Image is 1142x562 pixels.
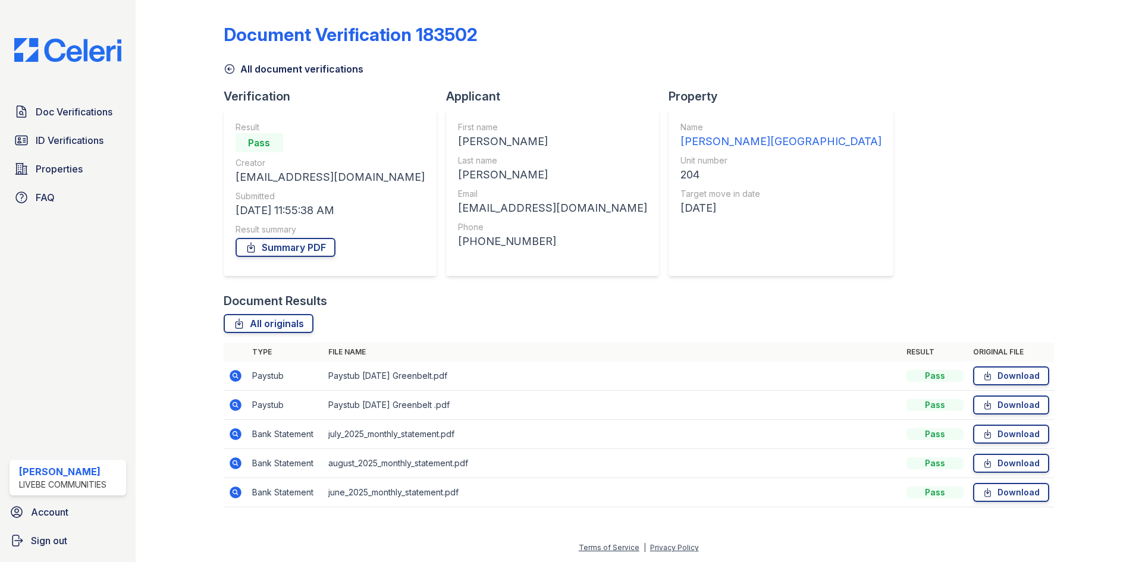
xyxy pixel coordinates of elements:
[10,157,126,181] a: Properties
[324,362,902,391] td: Paystub [DATE] Greenbelt.pdf
[902,343,968,362] th: Result
[973,366,1049,385] a: Download
[36,133,103,147] span: ID Verifications
[324,449,902,478] td: august_2025_monthly_statement.pdf
[968,343,1054,362] th: Original file
[247,343,324,362] th: Type
[224,314,313,333] a: All originals
[906,370,964,382] div: Pass
[236,121,425,133] div: Result
[236,133,283,152] div: Pass
[19,479,106,491] div: LiveBe Communities
[973,483,1049,502] a: Download
[906,457,964,469] div: Pass
[247,391,324,420] td: Paystub
[458,155,647,167] div: Last name
[680,121,881,150] a: Name [PERSON_NAME][GEOGRAPHIC_DATA]
[247,420,324,449] td: Bank Statement
[247,478,324,507] td: Bank Statement
[680,155,881,167] div: Unit number
[236,157,425,169] div: Creator
[324,343,902,362] th: File name
[31,533,67,548] span: Sign out
[973,425,1049,444] a: Download
[36,105,112,119] span: Doc Verifications
[680,167,881,183] div: 204
[324,420,902,449] td: july_2025_monthly_statement.pdf
[458,188,647,200] div: Email
[973,454,1049,473] a: Download
[236,202,425,219] div: [DATE] 11:55:38 AM
[680,188,881,200] div: Target move in date
[458,233,647,250] div: [PHONE_NUMBER]
[19,464,106,479] div: [PERSON_NAME]
[5,500,131,524] a: Account
[906,428,964,440] div: Pass
[36,190,55,205] span: FAQ
[458,121,647,133] div: First name
[224,293,327,309] div: Document Results
[458,167,647,183] div: [PERSON_NAME]
[446,88,669,105] div: Applicant
[236,169,425,186] div: [EMAIL_ADDRESS][DOMAIN_NAME]
[5,529,131,552] a: Sign out
[224,24,478,45] div: Document Verification 183502
[10,128,126,152] a: ID Verifications
[458,221,647,233] div: Phone
[973,395,1049,415] a: Download
[906,486,964,498] div: Pass
[236,190,425,202] div: Submitted
[680,133,881,150] div: [PERSON_NAME][GEOGRAPHIC_DATA]
[669,88,903,105] div: Property
[10,100,126,124] a: Doc Verifications
[644,543,646,552] div: |
[650,543,699,552] a: Privacy Policy
[1092,514,1130,550] iframe: chat widget
[224,88,446,105] div: Verification
[247,362,324,391] td: Paystub
[247,449,324,478] td: Bank Statement
[458,200,647,216] div: [EMAIL_ADDRESS][DOMAIN_NAME]
[236,224,425,236] div: Result summary
[31,505,68,519] span: Account
[236,238,335,257] a: Summary PDF
[680,200,881,216] div: [DATE]
[224,62,363,76] a: All document verifications
[579,543,639,552] a: Terms of Service
[680,121,881,133] div: Name
[324,478,902,507] td: june_2025_monthly_statement.pdf
[36,162,83,176] span: Properties
[906,399,964,411] div: Pass
[10,186,126,209] a: FAQ
[5,38,131,62] img: CE_Logo_Blue-a8612792a0a2168367f1c8372b55b34899dd931a85d93a1a3d3e32e68fde9ad4.png
[324,391,902,420] td: Paystub [DATE] Greenbelt .pdf
[458,133,647,150] div: [PERSON_NAME]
